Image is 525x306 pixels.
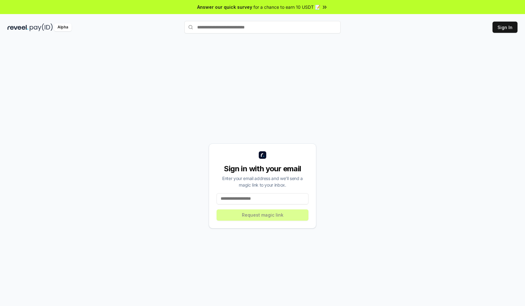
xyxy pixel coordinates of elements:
[492,22,517,33] button: Sign In
[217,164,308,174] div: Sign in with your email
[30,23,53,31] img: pay_id
[253,4,320,10] span: for a chance to earn 10 USDT 📝
[54,23,72,31] div: Alpha
[217,175,308,188] div: Enter your email address and we’ll send a magic link to your inbox.
[7,23,28,31] img: reveel_dark
[197,4,252,10] span: Answer our quick survey
[259,151,266,159] img: logo_small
